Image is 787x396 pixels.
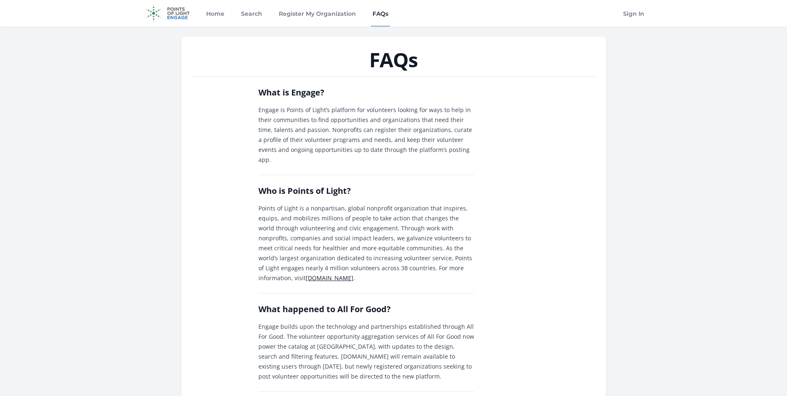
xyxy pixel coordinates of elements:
[306,274,353,282] a: [DOMAIN_NAME]
[258,105,474,165] p: Engage is Points of Light’s platform for volunteers looking for ways to help in their communities...
[258,203,474,283] p: Points of Light is a nonpartisan, global nonprofit organization that inspires, equips, and mobili...
[258,303,474,315] h2: What happened to All For Good?
[258,185,474,197] h2: Who is Points of Light?
[191,50,596,70] h1: FAQs
[258,322,474,381] p: Engage builds upon the technology and partnerships established through All For Good. The voluntee...
[258,87,474,98] h2: What is Engage?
